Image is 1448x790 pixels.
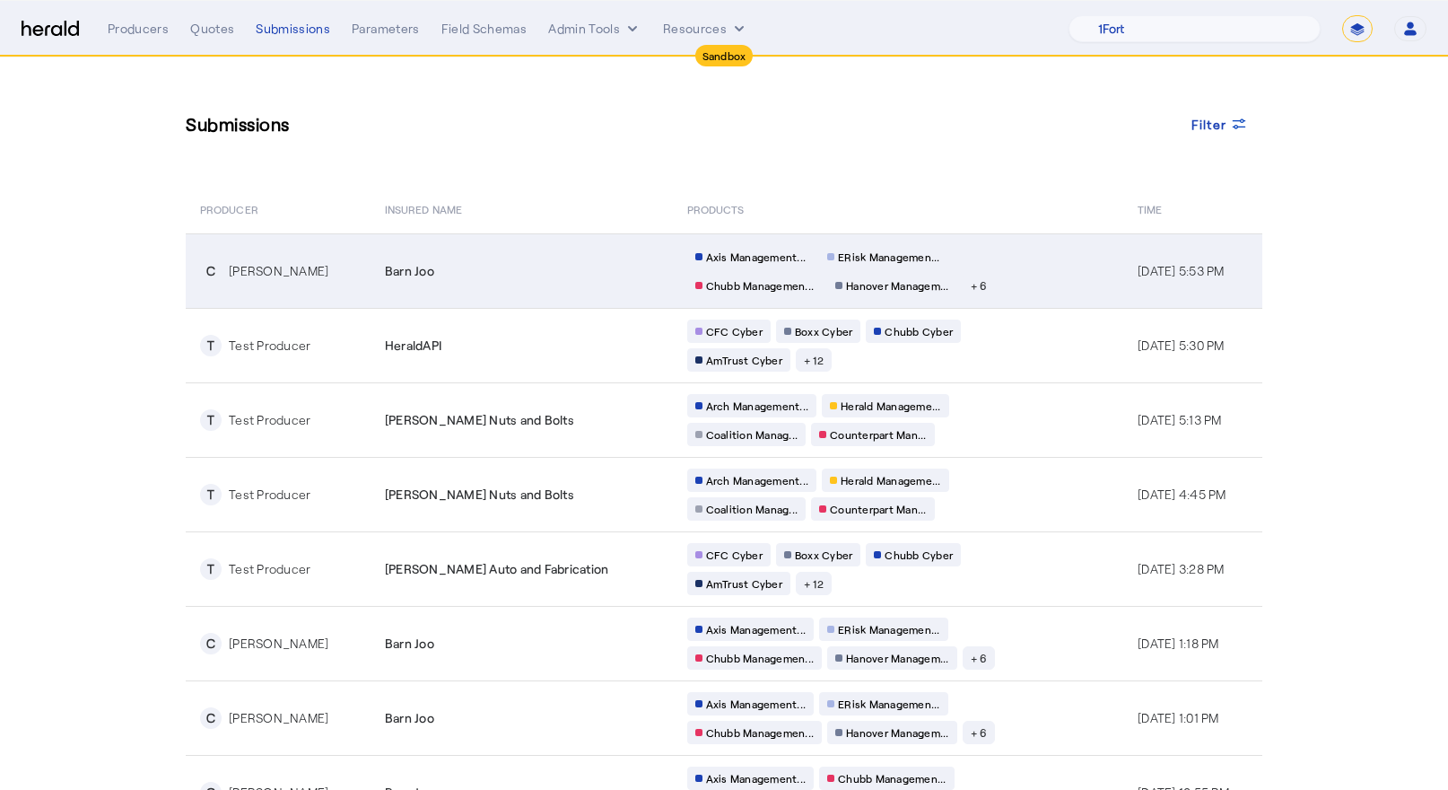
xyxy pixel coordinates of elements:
[706,576,782,591] span: AmTrust Cyber
[548,20,641,38] button: internal dropdown menu
[229,560,310,578] div: Test Producer
[200,707,222,729] div: C
[229,411,310,429] div: Test Producer
[1138,636,1219,651] span: [DATE] 1:18 PM
[256,20,330,38] div: Submissions
[706,548,763,562] span: CFC Cyber
[385,262,434,280] span: Barn Joo
[200,335,222,356] div: T
[190,20,234,38] div: Quotes
[200,633,222,654] div: C
[663,20,748,38] button: Resources dropdown menu
[229,486,310,504] div: Test Producer
[200,558,222,580] div: T
[706,502,798,516] span: Coalition Manag...
[1191,115,1227,134] span: Filter
[706,473,809,487] span: Arch Management...
[838,622,940,636] span: ERisk Managemen...
[1138,412,1222,427] span: [DATE] 5:13 PM
[885,548,953,562] span: Chubb Cyber
[846,651,949,665] span: Hanover Managem...
[385,560,609,578] span: [PERSON_NAME] Auto and Fabrication
[385,709,434,727] span: Barn Joo
[200,484,222,505] div: T
[352,20,420,38] div: Parameters
[838,250,940,264] span: ERisk Managemen...
[1138,487,1226,502] span: [DATE] 4:45 PM
[706,427,798,442] span: Coalition Manag...
[1177,108,1263,140] button: Filter
[971,725,988,740] span: + 6
[385,199,462,217] span: Insured Name
[706,353,782,367] span: AmTrust Cyber
[706,771,807,786] span: Axis Management...
[830,427,927,442] span: Counterpart Man...
[885,324,953,338] span: Chubb Cyber
[22,21,79,38] img: Herald Logo
[838,697,940,711] span: ERisk Managemen...
[971,651,988,665] span: + 6
[846,725,949,740] span: Hanover Managem...
[795,548,853,562] span: Boxx Cyber
[441,20,528,38] div: Field Schemas
[706,324,763,338] span: CFC Cyber
[1138,199,1162,217] span: Time
[706,725,815,740] span: Chubb Managemen...
[846,278,949,293] span: Hanover Managem...
[706,399,809,413] span: Arch Management...
[200,409,222,431] div: T
[186,111,290,136] h3: Submissions
[229,337,310,355] div: Test Producer
[108,20,169,38] div: Producers
[841,473,941,487] span: Herald Manageme...
[971,278,988,293] span: + 6
[695,45,754,66] div: Sandbox
[1138,338,1225,353] span: [DATE] 5:30 PM
[838,771,946,786] span: Chubb Managemen...
[385,486,574,504] span: [PERSON_NAME] Nuts and Bolts
[841,399,941,413] span: Herald Manageme...
[687,199,745,217] span: PRODUCTS
[795,324,853,338] span: Boxx Cyber
[229,262,328,280] div: [PERSON_NAME]
[385,411,574,429] span: [PERSON_NAME] Nuts and Bolts
[200,199,258,217] span: PRODUCER
[1138,263,1225,278] span: [DATE] 5:53 PM
[229,709,328,727] div: [PERSON_NAME]
[1138,561,1225,576] span: [DATE] 3:28 PM
[1138,710,1219,725] span: [DATE] 1:01 PM
[385,337,441,355] span: HeraldAPI
[706,278,815,293] span: Chubb Managemen...
[706,250,807,264] span: Axis Management...
[804,576,824,591] span: + 12
[385,635,434,653] span: Barn Joo
[804,353,824,367] span: + 12
[229,635,328,653] div: [PERSON_NAME]
[706,651,815,665] span: Chubb Managemen...
[706,697,807,711] span: Axis Management...
[830,502,927,516] span: Counterpart Man...
[200,260,222,282] div: C
[706,622,807,636] span: Axis Management...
